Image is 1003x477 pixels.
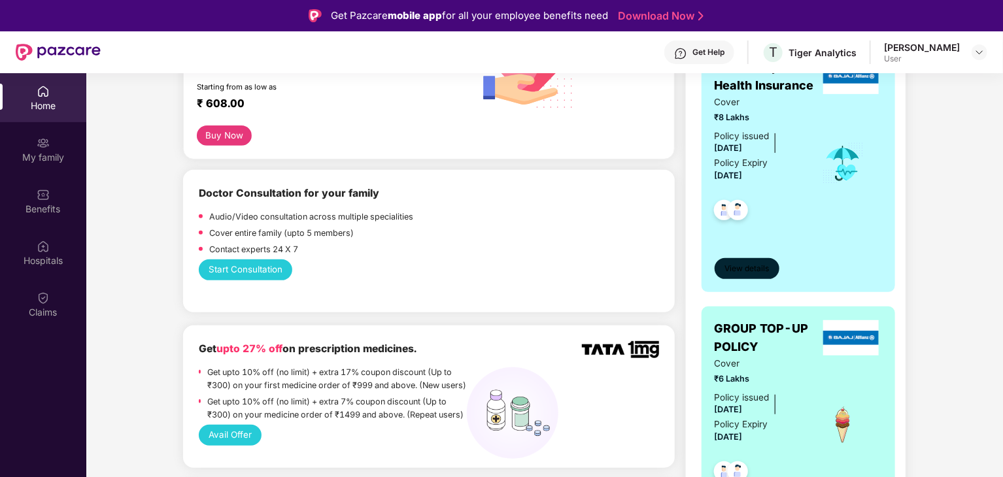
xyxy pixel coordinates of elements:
div: Get Help [692,47,724,58]
img: Logo [309,9,322,22]
img: insurerLogo [823,320,879,355]
p: Audio/Video consultation across multiple specialities [209,210,413,223]
img: svg+xml;base64,PHN2ZyBpZD0iSG9zcGl0YWxzIiB4bWxucz0iaHR0cDovL3d3dy53My5vcmcvMjAwMC9zdmciIHdpZHRoPS... [37,240,50,253]
img: insurerLogo [823,59,879,94]
span: [DATE] [715,432,743,442]
p: Contact experts 24 X 7 [209,243,298,256]
button: View details [715,258,779,279]
span: upto 27% off [216,342,282,355]
span: [DATE] [715,143,743,153]
span: ₹6 Lakhs [715,372,804,386]
span: ₹8 Lakhs [715,111,804,124]
img: svg+xml;base64,PHN2ZyB4bWxucz0iaHR0cDovL3d3dy53My5vcmcvMjAwMC9zdmciIHdpZHRoPSI0OC45NDMiIGhlaWdodD... [722,196,754,228]
div: [PERSON_NAME] [884,41,960,54]
img: New Pazcare Logo [16,44,101,61]
strong: mobile app [388,9,442,22]
span: [DATE] [715,171,743,180]
div: ₹ 608.00 [197,97,454,112]
img: svg+xml;base64,PHN2ZyBpZD0iQ2xhaW0iIHhtbG5zPSJodHRwOi8vd3d3LnczLm9yZy8yMDAwL3N2ZyIgd2lkdGg9IjIwIi... [37,291,50,304]
p: Get upto 10% off (no limit) + extra 17% coupon discount (Up to ₹300) on your first medicine order... [207,366,467,392]
span: View details [724,263,769,275]
b: Get on prescription medicines. [199,342,416,355]
div: Policy Expiry [715,156,768,170]
div: Policy Expiry [715,418,768,431]
span: T [769,44,777,60]
img: svg+xml;base64,PHN2ZyB4bWxucz0iaHR0cDovL3d3dy53My5vcmcvMjAwMC9zdmciIHdpZHRoPSI0OC45NDMiIGhlaWdodD... [708,196,740,228]
img: pngtree-physiotherapy-physiotherapist-rehab-disability-stretching-png-image_6063262.png [467,212,558,229]
div: Get Pazcare for all your employee benefits need [331,8,608,24]
img: icon [820,402,866,448]
span: [DATE] [715,404,743,414]
span: Cover [715,95,804,109]
b: Doctor Consultation for your family [199,187,379,199]
div: Tiger Analytics [789,46,857,59]
span: 1a - Group Health Insurance [715,58,820,95]
p: Get upto 10% off (no limit) + extra 7% coupon discount (Up to ₹300) on your medicine order of ₹14... [207,395,467,421]
div: User [884,54,960,64]
img: icon [822,142,864,185]
img: Stroke [698,9,704,23]
p: Cover entire family (upto 5 members) [209,227,354,240]
button: Avail Offer [199,425,262,446]
div: Policy issued [715,391,770,404]
div: Starting from as low as [197,82,412,91]
img: svg+xml;base64,PHN2ZyBpZD0iQmVuZWZpdHMiIHhtbG5zPSJodHRwOi8vd3d3LnczLm9yZy8yMDAwL3N2ZyIgd2lkdGg9Ij... [37,188,50,201]
span: GROUP TOP-UP POLICY [715,320,820,357]
button: Buy Now [197,125,252,146]
img: svg+xml;base64,PHN2ZyBpZD0iSGVscC0zMngzMiIgeG1sbnM9Imh0dHA6Ly93d3cudzMub3JnLzIwMDAvc3ZnIiB3aWR0aD... [674,47,687,60]
div: Policy issued [715,129,770,143]
a: Download Now [618,9,700,23]
span: Cover [715,357,804,370]
img: medicines%20(1).png [467,367,558,459]
img: svg+xml;base64,PHN2ZyBpZD0iRHJvcGRvd24tMzJ4MzIiIHhtbG5zPSJodHRwOi8vd3d3LnczLm9yZy8yMDAwL3N2ZyIgd2... [974,47,985,58]
img: svg+xml;base64,PHN2ZyBpZD0iSG9tZSIgeG1sbnM9Imh0dHA6Ly93d3cudzMub3JnLzIwMDAvc3ZnIiB3aWR0aD0iMjAiIG... [37,85,50,98]
img: TATA_1mg_Logo.png [582,341,658,359]
img: svg+xml;base64,PHN2ZyB3aWR0aD0iMjAiIGhlaWdodD0iMjAiIHZpZXdCb3g9IjAgMCAyMCAyMCIgZmlsbD0ibm9uZSIgeG... [37,137,50,150]
button: Start Consultation [199,259,293,280]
